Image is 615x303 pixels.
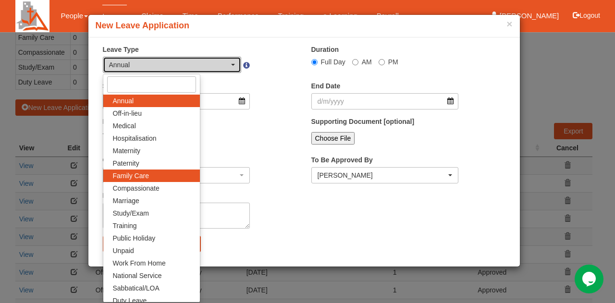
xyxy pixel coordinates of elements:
button: Benjamin Lee Gin Huat [311,167,459,183]
div: [PERSON_NAME] [318,170,447,180]
b: New Leave Application [96,21,189,30]
span: Study/Exam [113,208,149,218]
span: Public Holiday [113,233,156,243]
span: Maternity [113,146,141,156]
button: Annual [103,57,242,73]
input: Search [107,76,196,93]
span: Hospitalisation [113,133,157,143]
span: Unpaid [113,246,134,255]
div: Annual [109,60,230,70]
label: Supporting Document [optional] [311,117,415,126]
input: d/m/yyyy [311,93,459,109]
span: Compassionate [113,183,160,193]
span: Sabbatical/LOA [113,283,160,293]
button: × [506,19,512,29]
input: Choose File [311,132,355,145]
span: Paternity [113,158,139,168]
label: To Be Approved By [311,155,373,165]
span: Annual [113,96,134,106]
span: Full Day [321,58,345,66]
span: Training [113,221,137,230]
label: End Date [311,81,341,91]
label: Duration [311,45,339,54]
span: AM [362,58,372,66]
span: Off-in-lieu [113,109,142,118]
iframe: chat widget [575,265,605,293]
span: Marriage [113,196,139,206]
label: Leave Type [103,45,139,54]
span: National Service [113,271,162,280]
span: Work From Home [113,258,166,268]
span: PM [388,58,398,66]
span: Family Care [113,171,149,181]
span: Medical [113,121,136,131]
